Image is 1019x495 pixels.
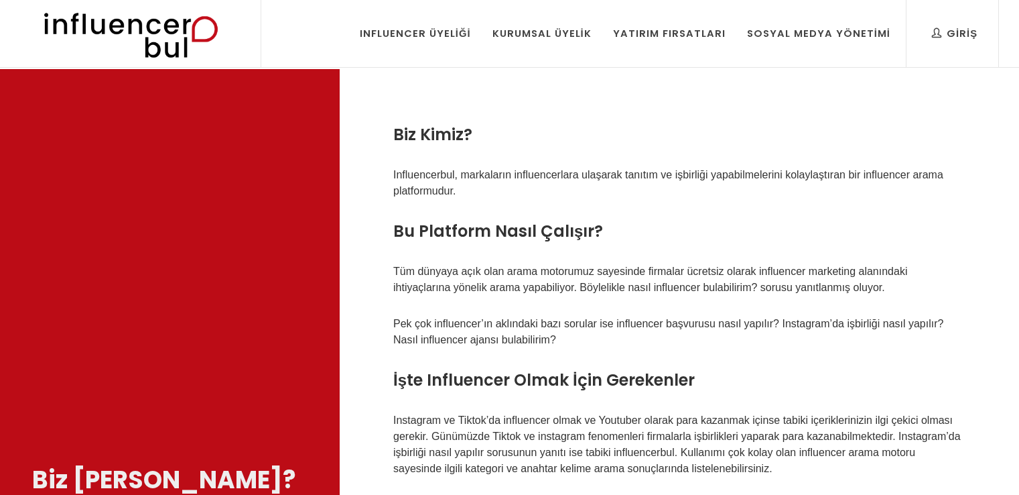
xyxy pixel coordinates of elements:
[492,26,592,41] div: Kurumsal Üyelik
[393,412,965,477] p: Instagram ve Tiktok’da influencer olmak ve Youtuber olarak para kazanmak içinse tabiki içerikleri...
[393,167,965,199] p: Influencerbul, markaların influencerlara ulaşarak tanıtım ve işbirliği yapabilmelerini kolaylaştı...
[393,264,965,296] p: Tüm dünyaya açık olan arama motorumuz sayesinde firmalar ücretsiz olarak influencer marketing ala...
[393,368,965,392] h3: İşte Influencer Olmak İçin Gerekenler
[360,26,471,41] div: Influencer Üyeliği
[393,316,965,348] p: Pek çok influencer’ın aklındaki bazı sorular ise influencer başvurusu nasıl yapılır? Instagram’da...
[393,123,965,147] h3: Biz Kimiz?
[932,26,977,41] div: Giriş
[747,26,890,41] div: Sosyal Medya Yönetimi
[613,26,726,41] div: Yatırım Fırsatları
[393,219,965,243] h3: Bu Platform Nasıl Çalışır?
